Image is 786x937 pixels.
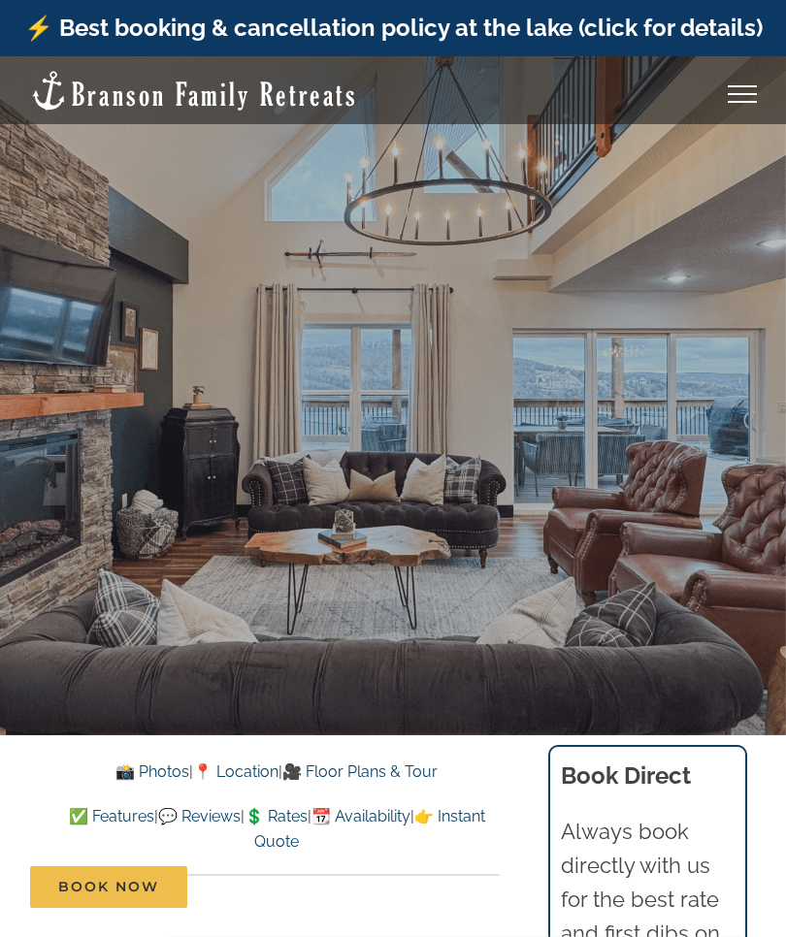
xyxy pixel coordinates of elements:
span: Book Now [58,879,159,895]
p: | | [54,759,500,785]
a: 💬 Reviews [158,807,241,825]
b: Book Direct [561,761,691,790]
img: Branson Family Retreats Logo [29,69,358,113]
a: Book Now [30,866,187,908]
a: Toggle Menu [704,85,781,103]
a: 🎥 Floor Plans & Tour [282,762,438,781]
a: 📍 Location [193,762,278,781]
a: 👉 Instant Quote [254,807,485,851]
a: 📆 Availability [311,807,410,825]
a: 💲 Rates [245,807,308,825]
a: 📸 Photos [115,762,189,781]
a: ✅ Features [69,807,154,825]
a: ⚡️ Best booking & cancellation policy at the lake (click for details) [24,14,763,42]
p: | | | | [54,804,500,854]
